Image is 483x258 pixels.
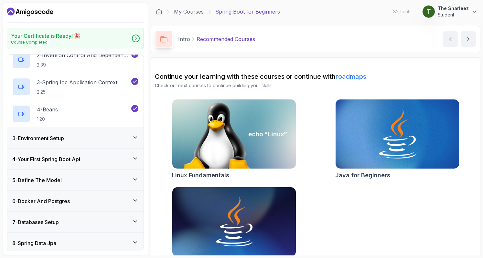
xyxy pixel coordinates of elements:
p: 2:39 [37,62,130,68]
img: Java for Beginners card [336,99,459,169]
button: 5-Define The Model [7,170,144,191]
button: 4-Beans1:20 [12,105,138,123]
h2: Java for Beginners [335,171,390,180]
p: 2 - Inversion Control And Dependency Injection [37,51,130,59]
h2: Continue your learning with these courses or continue with [155,72,476,81]
p: Spring Boot for Beginners [215,8,280,15]
p: Check out next courses to continue building your skills. [155,82,476,89]
h3: 7 - Databases Setup [12,218,59,226]
a: Dashboard [156,8,162,15]
img: Java for Developers card [172,187,296,256]
p: Intro [178,35,190,43]
button: 3-Spring Ioc Application Context2:25 [12,78,138,96]
img: user profile image [423,5,435,18]
button: 6-Docker And Postgres [7,191,144,212]
h2: Linux Fundamentals [172,171,229,180]
button: 4-Your First Spring Boot Api [7,149,144,170]
p: The Sharleez [438,5,469,12]
p: 3 - Spring Ioc Application Context [37,78,117,86]
a: My Courses [174,8,204,15]
p: 1:20 [37,116,58,122]
p: Student [438,12,469,18]
h2: Your Certificate is Ready! 🎉 [11,32,80,40]
img: Linux Fundamentals card [172,99,296,169]
p: 4 - Beans [37,106,58,113]
button: 8-Spring Data Jpa [7,233,144,253]
a: Linux Fundamentals cardLinux Fundamentals [172,99,296,180]
p: Recommended Courses [197,35,255,43]
p: 82 Points [393,8,412,15]
button: next content [461,31,476,47]
button: previous content [443,31,458,47]
p: Course Completed! [11,40,80,45]
a: Java for Beginners cardJava for Beginners [335,99,459,180]
button: 3-Environment Setup [7,128,144,149]
h3: 6 - Docker And Postgres [12,197,70,205]
h3: 3 - Environment Setup [12,134,64,142]
p: 2:25 [37,89,117,95]
a: Your Certificate is Ready! 🎉Course Completed! [7,28,144,49]
a: roadmaps [336,73,366,80]
h3: 4 - Your First Spring Boot Api [12,155,80,163]
button: 2-Inversion Control And Dependency Injection2:39 [12,51,138,69]
h3: 8 - Spring Data Jpa [12,239,56,247]
button: user profile imageThe SharleezStudent [422,5,478,18]
h3: 5 - Define The Model [12,176,62,184]
a: Dashboard [7,7,53,17]
button: 7-Databases Setup [7,212,144,232]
